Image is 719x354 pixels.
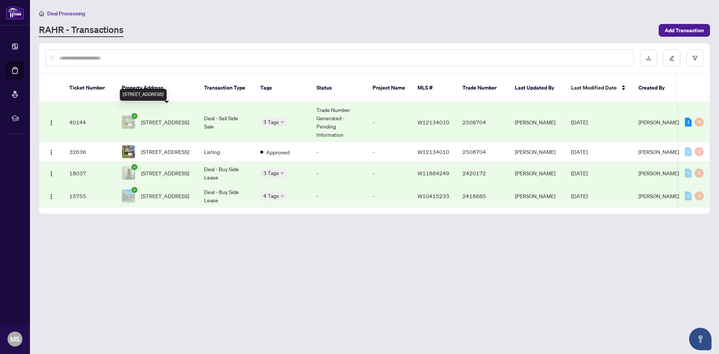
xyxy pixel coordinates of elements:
[695,118,704,127] div: 0
[141,118,189,126] span: [STREET_ADDRESS]
[638,170,679,176] span: [PERSON_NAME]
[63,142,116,162] td: 32636
[263,191,279,200] span: 4 Tags
[685,191,692,200] div: 0
[131,187,137,193] span: check-circle
[131,164,137,170] span: check-circle
[456,103,509,142] td: 2508704
[10,334,20,344] span: MS
[412,73,456,103] th: MLS #
[45,190,57,202] button: Logo
[47,10,85,17] span: Deal Processing
[692,55,698,61] span: filter
[638,193,679,199] span: [PERSON_NAME]
[198,103,254,142] td: Deal - Sell Side Sale
[632,73,677,103] th: Created By
[198,185,254,208] td: Deal - Buy Side Lease
[686,49,704,67] button: filter
[266,148,289,156] span: Approved
[695,147,704,156] div: 0
[571,170,588,176] span: [DATE]
[663,49,680,67] button: edit
[571,119,588,125] span: [DATE]
[665,24,704,36] span: Add Transaction
[571,193,588,199] span: [DATE]
[63,73,116,103] th: Ticket Number
[198,73,254,103] th: Transaction Type
[48,194,54,200] img: Logo
[509,185,565,208] td: [PERSON_NAME]
[509,142,565,162] td: [PERSON_NAME]
[310,142,367,162] td: -
[45,167,57,179] button: Logo
[122,145,135,158] img: thumbnail-img
[367,73,412,103] th: Project Name
[571,84,617,92] span: Last Modified Date
[280,120,284,124] span: down
[263,118,279,126] span: 3 Tags
[418,148,449,155] span: W12134010
[141,192,189,200] span: [STREET_ADDRESS]
[39,11,44,16] span: home
[310,185,367,208] td: -
[48,149,54,155] img: Logo
[310,162,367,185] td: -
[280,171,284,175] span: down
[263,169,279,177] span: 3 Tags
[141,148,189,156] span: [STREET_ADDRESS]
[695,191,704,200] div: 0
[418,193,449,199] span: W10415233
[63,185,116,208] td: 15755
[685,147,692,156] div: 0
[48,120,54,126] img: Logo
[689,328,712,350] button: Open asap
[367,103,412,142] td: -
[198,142,254,162] td: Listing
[509,162,565,185] td: [PERSON_NAME]
[418,119,449,125] span: W12134010
[638,148,679,155] span: [PERSON_NAME]
[280,194,284,198] span: down
[685,169,692,178] div: 0
[6,6,24,19] img: logo
[310,73,367,103] th: Status
[640,49,657,67] button: download
[131,113,137,119] span: check-circle
[565,73,632,103] th: Last Modified Date
[141,169,189,177] span: [STREET_ADDRESS]
[63,103,116,142] td: 40144
[509,103,565,142] td: [PERSON_NAME]
[456,185,509,208] td: 2418685
[646,55,651,61] span: download
[122,167,135,179] img: thumbnail-img
[122,190,135,202] img: thumbnail-img
[659,24,710,37] button: Add Transaction
[48,171,54,177] img: Logo
[669,55,674,61] span: edit
[418,170,449,176] span: W11884249
[367,162,412,185] td: -
[638,119,679,125] span: [PERSON_NAME]
[456,162,509,185] td: 2420172
[63,162,116,185] td: 18037
[39,24,124,37] a: RAHR - Transactions
[45,146,57,158] button: Logo
[310,103,367,142] td: Trade Number Generated - Pending Information
[45,116,57,128] button: Logo
[116,73,198,103] th: Property Address
[685,118,692,127] div: 1
[367,185,412,208] td: -
[456,73,509,103] th: Trade Number
[509,73,565,103] th: Last Updated By
[120,89,167,101] div: [STREET_ADDRESS]
[122,116,135,128] img: thumbnail-img
[367,142,412,162] td: -
[198,162,254,185] td: Deal - Buy Side Lease
[456,142,509,162] td: 2508704
[695,169,704,178] div: 0
[254,73,310,103] th: Tags
[571,148,588,155] span: [DATE]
